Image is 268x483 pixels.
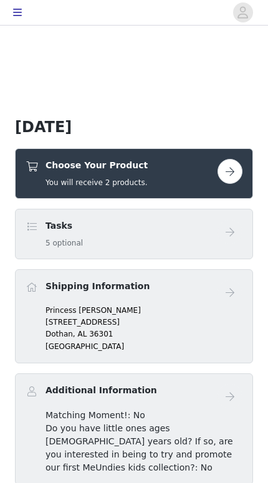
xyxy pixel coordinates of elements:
div: Tasks [15,209,253,259]
h4: Choose Your Product [45,159,148,172]
p: [STREET_ADDRESS] [45,317,242,328]
span: Matching Moment!: No [45,410,145,420]
span: Dothan, [45,330,75,338]
p: [GEOGRAPHIC_DATA] [45,341,242,352]
h5: You will receive 2 products. [45,177,148,188]
div: Choose Your Product [15,148,253,199]
span: 36301 [89,330,113,338]
div: Shipping Information [15,269,253,363]
span: AL [78,330,87,338]
h4: Additional Information [45,384,157,397]
h5: 5 optional [45,237,83,249]
div: avatar [237,2,249,22]
h4: Shipping Information [45,280,150,293]
h1: [DATE] [15,116,253,138]
h4: Tasks [45,219,83,232]
p: Princess [PERSON_NAME] [45,305,242,316]
span: Do you have little ones ages [DEMOGRAPHIC_DATA] years old? If so, are you interested in being to ... [45,423,233,472]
